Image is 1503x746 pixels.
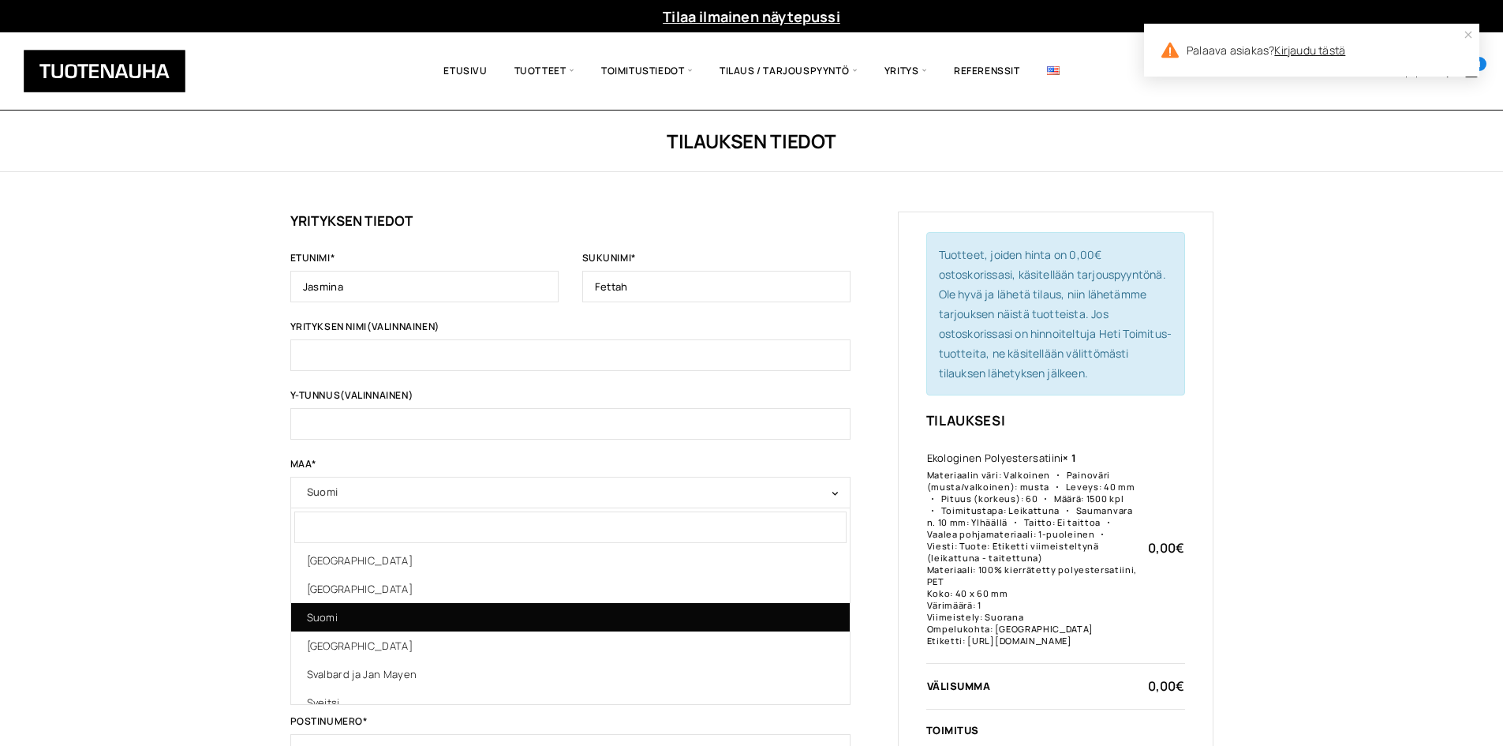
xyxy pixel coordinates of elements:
[307,481,834,503] span: Suomi
[430,44,500,98] a: Etusivu
[291,575,850,603] li: [GEOGRAPHIC_DATA]
[290,212,851,230] h3: Yrityksen tiedot
[1004,469,1050,481] p: Valkoinen
[1086,493,1124,504] p: 1500 kpl
[927,469,1110,493] dt: Painoväri (musta/valkoinen):
[927,493,1024,504] dt: Pituus (korkeus):
[1057,516,1101,528] p: Ei taittoa
[871,44,940,98] span: Yritys
[1148,677,1183,695] bdi: 0,00
[1052,481,1102,493] dt: Leveys:
[1010,516,1056,528] dt: Taitto:
[367,320,439,333] span: (valinnainen)
[1396,64,1427,78] a: My Account
[1008,504,1060,516] p: Leikattuna
[926,725,1185,736] div: Toimitus
[1104,481,1135,493] p: 40 mm
[290,717,851,734] label: Postinumero
[290,391,851,408] label: Y-tunnus
[706,44,871,98] span: Tilaus / Tarjouspyyntö
[1144,24,1479,77] div: Palaava asiakas?
[1047,66,1060,75] img: English
[1176,539,1184,557] span: €
[1464,63,1479,82] a: Cart
[927,540,1138,647] p: Tuote: Etiketti viimeisteltynä (leikattuna - taitettuna) Materiaali: 100% kierrätetty polyestersa...
[1274,43,1345,58] a: Kirjaudu tästä
[290,459,851,477] label: Maa
[290,253,559,271] label: Etunimi
[291,688,850,717] li: Sveitsi
[926,411,1185,429] div: Tilauksesi
[291,546,850,575] li: [GEOGRAPHIC_DATA]
[1148,539,1183,557] bdi: 0,00
[340,388,413,402] span: (valinnainen)
[927,504,1133,528] dt: Saumanvara n. 10 mm:
[1038,528,1095,540] p: 1-puoleinen
[501,44,588,98] span: Tuotteet
[1426,64,1456,78] button: Search
[582,253,851,271] label: Sukunimi
[291,632,850,660] li: [GEOGRAPHIC_DATA]
[588,44,706,98] span: Toimitustiedot
[24,50,185,92] img: Tuotenauha Oy
[939,247,1172,380] span: Tuotteet, joiden hinta on 0,00€ ostoskorissasi, käsitellään tarjouspyyntönä. Ole hyvä ja lähetä t...
[1063,451,1076,465] strong: × 1
[290,477,851,508] span: Maa
[1040,493,1084,504] dt: Määrä:
[290,322,851,339] label: Yrityksen nimi
[663,7,840,26] a: Tilaa ilmainen näytepussi
[926,679,1138,693] th: Välisumma
[927,504,1007,516] dt: Toimitustapa:
[1020,481,1049,493] p: musta
[1176,677,1184,695] span: €
[1472,57,1486,71] span: 1
[940,44,1034,98] a: Referenssit
[927,469,1002,481] dt: Materiaalin väri:
[291,603,850,632] li: Suomi
[927,516,1117,540] dt: Vaalea pohjamateriaali:
[971,516,1008,528] p: Ylhäällä
[926,449,1138,647] td: Ekologinen polyestersatiin­i
[290,128,1213,154] h1: Tilauksen tiedot
[1026,493,1038,504] p: 60
[927,528,1112,552] dt: Viesti:
[291,660,850,688] li: Svalbard ja Jan Mayen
